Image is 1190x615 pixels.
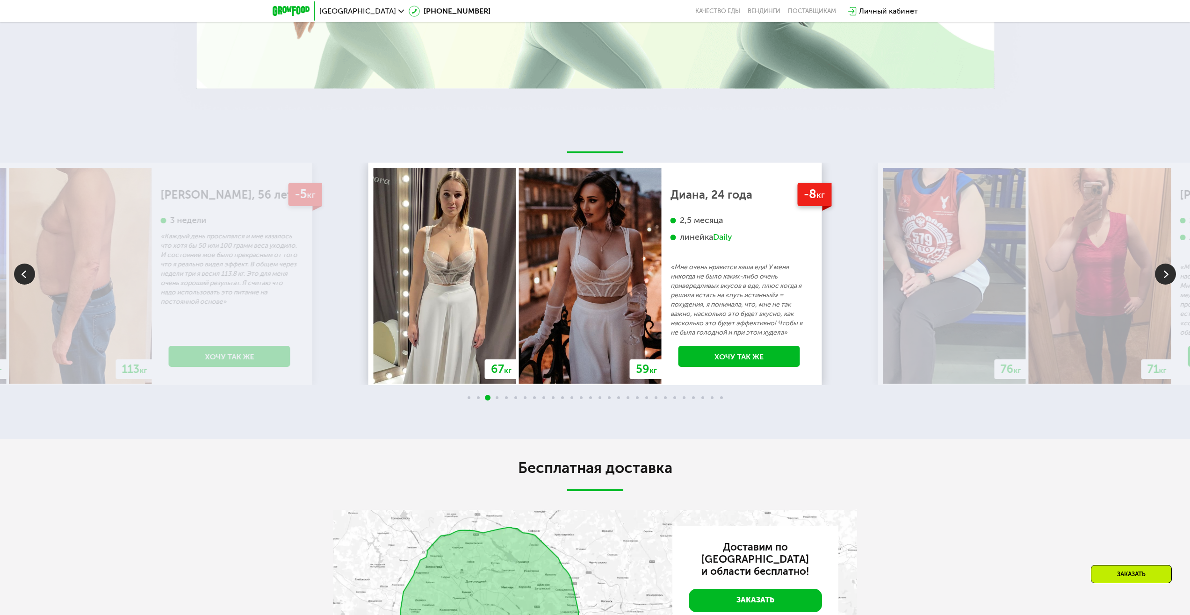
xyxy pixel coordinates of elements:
[797,183,831,207] div: -8
[788,7,836,15] div: поставщикам
[1155,264,1176,285] img: Slide right
[630,359,663,379] div: 59
[14,264,35,285] img: Slide left
[485,359,518,379] div: 67
[319,7,396,15] span: [GEOGRAPHIC_DATA]
[689,541,822,578] h3: Доставим по [GEOGRAPHIC_DATA] и области бесплатно!
[748,7,780,15] a: Вендинги
[161,232,298,307] p: «Каждый день просыпался и мне казалось что хотя бы 50 или 100 грамм веса уходило. И состояние мое...
[409,6,490,17] a: [PHONE_NUMBER]
[116,359,153,379] div: 113
[1014,366,1021,375] span: кг
[671,215,808,226] div: 2,5 месяца
[307,190,315,200] span: кг
[859,6,918,17] div: Личный кабинет
[1159,366,1167,375] span: кг
[1141,359,1173,379] div: 71
[649,366,657,375] span: кг
[161,215,298,226] div: 3 недели
[671,190,808,200] div: Диана, 24 года
[140,366,147,375] span: кг
[169,346,290,367] a: Хочу так же
[333,458,857,477] h2: Бесплатная доставка
[288,183,322,207] div: -5
[504,366,512,375] span: кг
[816,190,825,200] span: кг
[695,7,740,15] a: Качество еды
[161,190,298,200] div: [PERSON_NAME], 56 лет
[671,232,808,243] div: линейка
[678,346,800,367] a: Хочу так же
[671,263,808,337] p: «Мне очень нравится ваша еда! У меня никогда не было каких-либо очень привередливых вкусов в еде,...
[1091,565,1172,583] div: Заказать
[689,589,822,612] a: Заказать
[995,359,1027,379] div: 76
[713,232,732,243] div: Daily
